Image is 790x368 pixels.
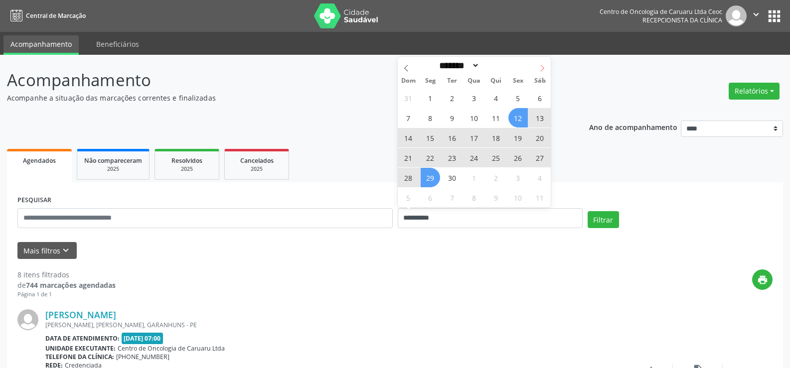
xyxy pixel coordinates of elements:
p: Acompanhamento [7,68,550,93]
span: Setembro 19, 2025 [508,128,528,147]
button:  [747,5,766,26]
b: Unidade executante: [45,344,116,353]
span: Outubro 1, 2025 [465,168,484,187]
span: Setembro 29, 2025 [421,168,440,187]
span: Cancelados [240,156,274,165]
a: [PERSON_NAME] [45,309,116,320]
span: Recepcionista da clínica [642,16,722,24]
span: Setembro 22, 2025 [421,148,440,167]
button: apps [766,7,783,25]
button: Filtrar [588,211,619,228]
span: Setembro 6, 2025 [530,88,550,108]
span: Dom [398,78,420,84]
span: Centro de Oncologia de Caruaru Ltda [118,344,225,353]
button: print [752,269,773,290]
span: Setembro 8, 2025 [421,108,440,127]
div: 8 itens filtrados [17,269,116,280]
b: Telefone da clínica: [45,353,114,361]
span: Outubro 6, 2025 [421,188,440,207]
span: Central de Marcação [26,11,86,20]
span: Qui [485,78,507,84]
span: Setembro 10, 2025 [465,108,484,127]
span: Setembro 3, 2025 [465,88,484,108]
div: de [17,280,116,290]
span: Setembro 16, 2025 [443,128,462,147]
span: Seg [419,78,441,84]
img: img [726,5,747,26]
span: Agosto 31, 2025 [399,88,418,108]
span: Setembro 25, 2025 [486,148,506,167]
span: Agendados [23,156,56,165]
span: Qua [463,78,485,84]
a: Central de Marcação [7,7,86,24]
span: Outubro 4, 2025 [530,168,550,187]
div: [PERSON_NAME], [PERSON_NAME], GARANHUNS - PE [45,321,623,329]
span: Setembro 20, 2025 [530,128,550,147]
a: Beneficiários [89,35,146,53]
span: Setembro 9, 2025 [443,108,462,127]
span: Setembro 28, 2025 [399,168,418,187]
span: Outubro 9, 2025 [486,188,506,207]
span: Setembro 21, 2025 [399,148,418,167]
button: Relatórios [729,83,780,100]
span: Setembro 23, 2025 [443,148,462,167]
span: Setembro 27, 2025 [530,148,550,167]
span: Setembro 18, 2025 [486,128,506,147]
span: Outubro 11, 2025 [530,188,550,207]
strong: 744 marcações agendadas [26,280,116,290]
span: Outubro 3, 2025 [508,168,528,187]
span: Outubro 5, 2025 [399,188,418,207]
input: Year [479,60,512,71]
span: [PHONE_NUMBER] [116,353,169,361]
span: Setembro 1, 2025 [421,88,440,108]
span: Outubro 10, 2025 [508,188,528,207]
span: Setembro 15, 2025 [421,128,440,147]
p: Ano de acompanhamento [589,121,677,133]
span: Setembro 17, 2025 [465,128,484,147]
div: Página 1 de 1 [17,290,116,299]
span: Setembro 12, 2025 [508,108,528,127]
span: Setembro 4, 2025 [486,88,506,108]
div: Centro de Oncologia de Caruaru Ltda Ceoc [600,7,722,16]
span: Resolvidos [171,156,202,165]
select: Month [436,60,480,71]
span: Setembro 24, 2025 [465,148,484,167]
span: Sáb [529,78,551,84]
span: Outubro 8, 2025 [465,188,484,207]
span: Setembro 13, 2025 [530,108,550,127]
p: Acompanhe a situação das marcações correntes e finalizadas [7,93,550,103]
span: Outubro 2, 2025 [486,168,506,187]
span: Setembro 11, 2025 [486,108,506,127]
i: keyboard_arrow_down [60,245,71,256]
a: Acompanhamento [3,35,79,55]
button: Mais filtroskeyboard_arrow_down [17,242,77,259]
label: PESQUISAR [17,193,51,208]
span: Setembro 2, 2025 [443,88,462,108]
div: 2025 [84,165,142,173]
div: 2025 [232,165,282,173]
span: Setembro 30, 2025 [443,168,462,187]
span: Sex [507,78,529,84]
span: [DATE] 07:00 [122,333,163,344]
span: Setembro 5, 2025 [508,88,528,108]
span: Não compareceram [84,156,142,165]
span: Setembro 26, 2025 [508,148,528,167]
i:  [751,9,762,20]
span: Outubro 7, 2025 [443,188,462,207]
b: Data de atendimento: [45,334,120,343]
span: Setembro 7, 2025 [399,108,418,127]
img: img [17,309,38,330]
div: 2025 [162,165,212,173]
i: print [757,274,768,285]
span: Setembro 14, 2025 [399,128,418,147]
span: Ter [441,78,463,84]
